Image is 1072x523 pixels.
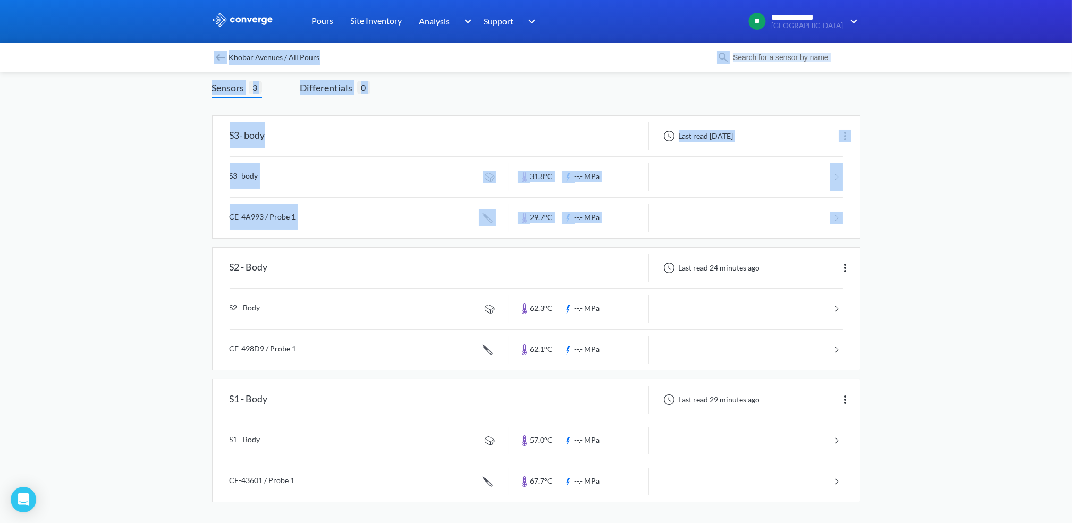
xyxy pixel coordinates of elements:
span: Analysis [419,14,450,28]
div: Last read 24 minutes ago [657,261,763,274]
img: logo_ewhite.svg [212,13,274,27]
div: Last read [DATE] [657,130,737,142]
div: Open Intercom Messenger [11,487,36,512]
img: more.svg [839,393,851,406]
input: Search for a sensor by name [730,52,858,63]
div: S1 - Body [230,386,268,414]
span: 0 [357,81,370,94]
img: downArrow.svg [521,15,538,28]
span: [GEOGRAPHIC_DATA] [772,22,843,30]
div: Last read 29 minutes ago [657,393,763,406]
span: Sensors [212,80,249,95]
img: downArrow.svg [457,15,474,28]
img: backspace.svg [214,51,227,64]
div: S3- body [230,122,265,150]
img: icon-search.svg [717,51,730,64]
span: Khobar Avenues / All Pours [229,50,320,65]
span: Support [484,14,514,28]
img: more.svg [839,130,851,142]
span: 3 [249,81,262,94]
span: Differentials [300,80,357,95]
img: downArrow.svg [843,15,860,28]
div: S2 - Body [230,254,268,282]
img: more.svg [839,261,851,274]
